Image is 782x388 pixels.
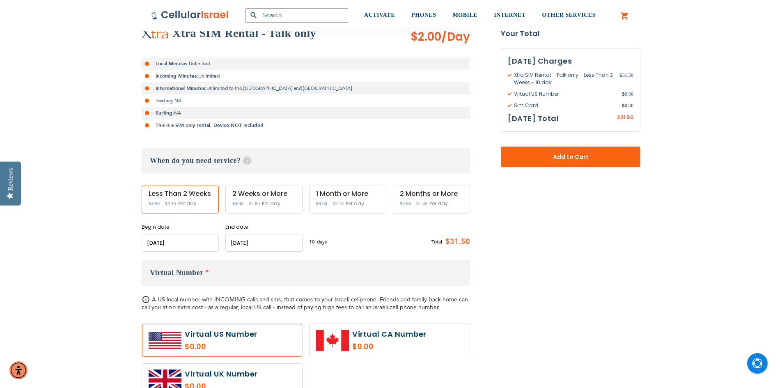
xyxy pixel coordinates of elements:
span: 0.00 [622,90,633,98]
span: PHONES [411,12,436,18]
span: Xtra SIM Rental - Talk only - Less Than 2 Weeks - 10 day [508,71,619,86]
span: INTERNET [494,12,525,18]
span: $ [622,90,625,98]
div: Less Than 2 Weeks [149,190,212,197]
span: $31.50 [442,236,470,248]
label: Begin date [142,223,219,231]
span: $ [622,102,625,109]
span: $ [617,114,620,122]
span: Sim Card [508,102,622,109]
span: $4.50 [149,201,160,207]
span: $1.40 [416,201,427,207]
div: Reviews [7,168,14,191]
span: Add to Cart [528,153,613,161]
span: A US local number with INCOMING calls and sms, that comes to your Israeli cellphone. Friends and ... [142,296,468,311]
span: days [317,238,327,246]
span: Total [431,238,442,246]
span: $ [619,71,622,79]
span: MOBILE [453,12,478,18]
span: 0.00 [622,102,633,109]
span: ACTIVATE [364,12,395,18]
button: Add to Cart [501,147,640,167]
li: NA [142,107,470,119]
span: $2.00 [410,29,470,45]
div: 2 Months or More [400,190,463,197]
strong: Incoming Minutes: [156,73,198,79]
img: Xtra SIM Rental - Talk only [142,28,168,38]
span: 10 [309,238,317,246]
li: Unlimited [142,57,470,70]
label: End date [225,223,303,231]
strong: Local Minutes: [156,60,189,67]
strong: Texting: [156,97,174,104]
span: Per day [178,200,197,207]
h3: [DATE] Total [508,112,559,125]
h2: Xtra SIM Rental - Talk only [172,25,316,41]
div: 2 Weeks or More [232,190,296,197]
span: Help [243,156,251,165]
strong: Surfing: [156,110,174,116]
h3: When do you need service? [142,148,470,173]
strong: Your Total [501,28,640,40]
span: Per day [262,200,280,207]
li: NA [142,94,470,107]
span: $3.00 [316,201,327,207]
span: 31.50 [619,71,633,86]
span: /Day [441,29,470,45]
input: Search [245,8,348,23]
input: MM/DD/YYYY [225,234,303,252]
input: MM/DD/YYYY [142,234,219,252]
div: 1 Month or More [316,190,379,197]
span: $2.00 [400,201,411,207]
span: $2.10 [333,201,344,207]
span: Per day [429,200,448,207]
span: 31.50 [620,114,633,121]
span: $3.15 [165,201,176,207]
li: Unlimited to the [GEOGRAPHIC_DATA] and [GEOGRAPHIC_DATA] [142,82,470,94]
strong: This is a SIM only rental, Device NOT included [156,122,264,129]
span: Per day [346,200,364,207]
h3: [DATE] Charges [508,55,633,67]
span: Virtual Number [150,269,204,277]
img: Cellular Israel Logo [151,10,229,20]
strong: International Minutes: [156,85,206,92]
span: $4.00 [232,201,243,207]
span: OTHER SERVICES [542,12,596,18]
span: $2.80 [249,201,260,207]
span: Virtual US Number [508,90,622,98]
div: Accessibility Menu [9,361,28,379]
li: Unlimited [142,70,470,82]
